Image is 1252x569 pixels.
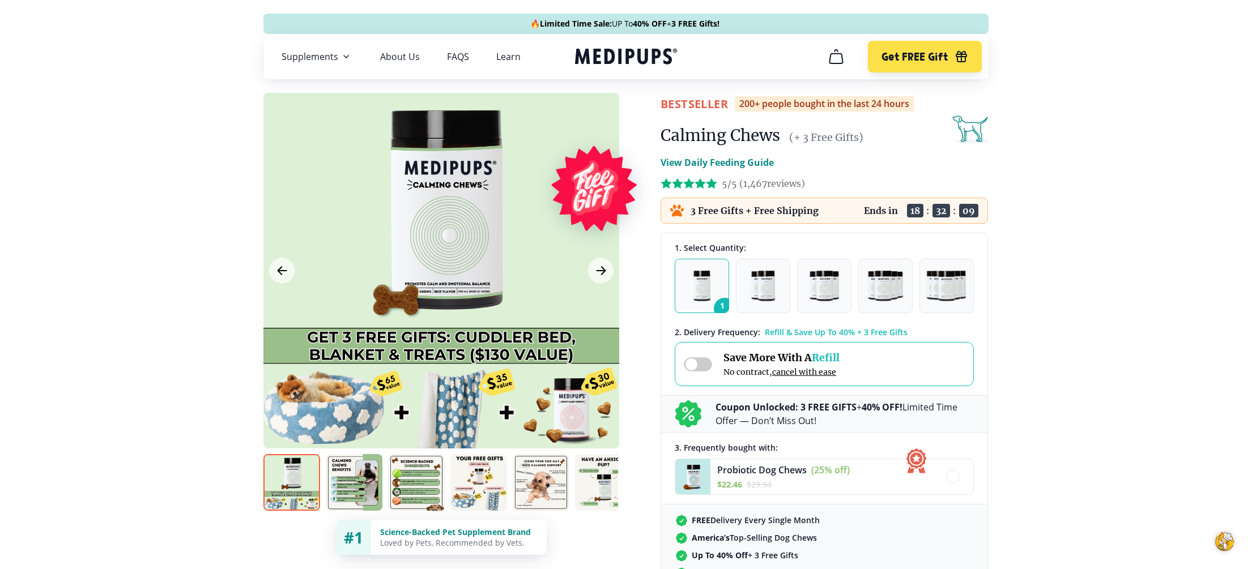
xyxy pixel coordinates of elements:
[691,205,819,216] p: 3 Free Gifts + Free Shipping
[772,367,836,377] span: cancel with ease
[575,454,632,511] img: Calming Chews | Natural Dog Supplements
[717,464,807,476] span: Probiotic Dog Chews
[513,454,569,511] img: Calming Chews | Natural Dog Supplements
[926,205,930,216] span: :
[864,205,898,216] p: Ends in
[751,271,775,301] img: Pack of 2 - Natural Dog Supplements
[811,464,850,476] span: (25% off)
[344,527,363,548] span: #1
[661,96,728,112] span: BestSeller
[326,454,382,511] img: Calming Chews | Natural Dog Supplements
[692,532,730,543] strong: America’s
[530,18,719,29] span: 🔥 UP To +
[675,259,729,313] button: 1
[723,367,840,377] span: No contract,
[447,51,469,62] a: FAQS
[823,43,850,70] button: cart
[380,51,420,62] a: About Us
[868,271,902,301] img: Pack of 4 - Natural Dog Supplements
[282,50,353,63] button: Supplements
[575,46,677,69] a: Medipups
[692,515,710,525] strong: FREE
[881,50,948,63] span: Get FREE Gift
[765,327,908,337] span: Refill & Save Up To 40% + 3 Free Gifts
[388,454,445,511] img: Calming Chews | Natural Dog Supplements
[714,298,735,319] span: 1
[907,204,923,217] span: 18
[868,41,982,72] button: Get FREE Gift
[722,178,805,189] span: 5/5 ( 1,467 reviews)
[692,550,748,561] strong: Up To 40% Off
[282,51,338,62] span: Supplements
[675,242,974,253] div: 1. Select Quantity:
[812,351,840,364] span: Refill
[692,515,820,525] span: Delivery Every Single Month
[810,271,839,301] img: Pack of 3 - Natural Dog Supplements
[723,351,840,364] span: Save More With A
[926,271,967,301] img: Pack of 5 - Natural Dog Supplements
[588,258,614,284] button: Next Image
[661,156,774,169] p: View Daily Feeding Guide
[932,204,950,217] span: 32
[675,459,710,494] img: Probiotic Dog Chews - Medipups
[953,205,956,216] span: :
[692,550,798,561] span: + 3 Free Gifts
[450,454,507,511] img: Calming Chews | Natural Dog Supplements
[496,51,521,62] a: Learn
[959,204,978,217] span: 09
[380,537,538,548] div: Loved by Pets, Recommended by Vets.
[269,258,295,284] button: Previous Image
[862,401,902,413] b: 40% OFF!
[789,131,863,144] span: (+ 3 Free Gifts)
[717,479,742,490] span: $ 22.46
[716,401,857,413] b: Coupon Unlocked: 3 FREE GIFTS
[735,96,914,112] div: 200+ people bought in the last 24 hours
[661,125,780,146] h1: Calming Chews
[716,400,974,427] p: + Limited Time Offer — Don’t Miss Out!
[380,527,538,537] div: Science-Backed Pet Supplement Brand
[263,454,320,511] img: Calming Chews | Natural Dog Supplements
[675,327,760,337] span: 2 . Delivery Frequency:
[693,271,711,301] img: Pack of 1 - Natural Dog Supplements
[747,479,772,490] span: $ 29.94
[675,442,778,453] span: 3 . Frequently bought with:
[692,532,817,543] span: Top-Selling Dog Chews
